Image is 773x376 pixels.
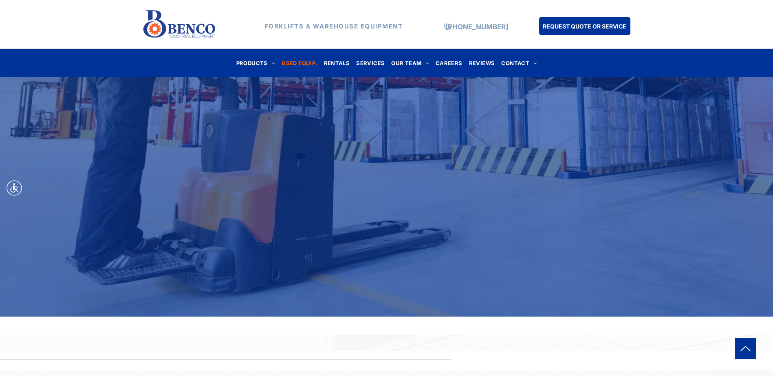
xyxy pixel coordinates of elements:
[539,17,630,35] a: REQUEST QUOTE OR SERVICE
[432,57,466,68] a: CAREERS
[498,57,540,68] a: CONTACT
[353,57,388,68] a: SERVICES
[321,57,353,68] a: RENTALS
[233,57,279,68] a: PRODUCTS
[445,23,508,31] a: [PHONE_NUMBER]
[264,22,403,30] strong: FORKLIFTS & WAREHOUSE EQUIPMENT
[466,57,498,68] a: REVIEWS
[388,57,432,68] a: OUR TEAM
[543,19,626,34] span: REQUEST QUOTE OR SERVICE
[278,57,320,68] a: USED EQUIP.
